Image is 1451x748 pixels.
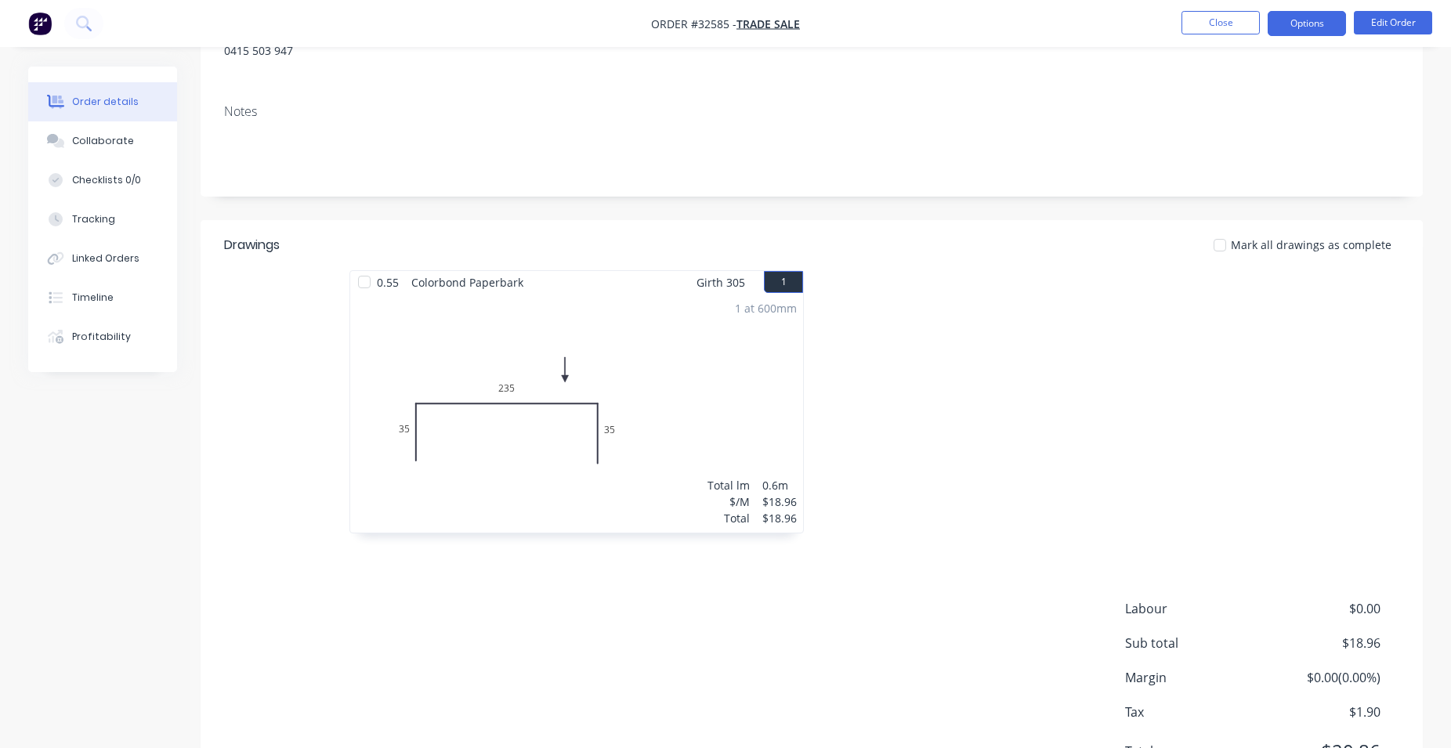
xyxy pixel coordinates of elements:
[224,236,280,255] div: Drawings
[1265,599,1380,618] span: $0.00
[697,271,745,294] span: Girth 305
[1181,11,1260,34] button: Close
[651,16,736,31] span: Order #32585 -
[1125,703,1265,721] span: Tax
[405,271,530,294] span: Colorbond Paperbark
[224,104,1399,119] div: Notes
[72,330,131,344] div: Profitability
[764,271,803,293] button: 1
[72,251,139,266] div: Linked Orders
[28,82,177,121] button: Order details
[28,121,177,161] button: Collaborate
[350,294,803,533] div: 035235351 at 600mmTotal lm$/MTotal0.6m$18.96$18.96
[72,134,134,148] div: Collaborate
[72,212,115,226] div: Tracking
[707,477,750,493] div: Total lm
[1125,668,1265,687] span: Margin
[72,95,139,109] div: Order details
[707,493,750,510] div: $/M
[736,16,800,31] a: TRADE SALE
[28,200,177,239] button: Tracking
[762,477,797,493] div: 0.6m
[1265,634,1380,652] span: $18.96
[707,510,750,526] div: Total
[224,40,439,62] div: 0415 503 947
[28,161,177,200] button: Checklists 0/0
[72,291,114,305] div: Timeline
[1354,11,1432,34] button: Edit Order
[28,278,177,317] button: Timeline
[28,12,52,35] img: Factory
[1265,703,1380,721] span: $1.90
[762,493,797,510] div: $18.96
[762,510,797,526] div: $18.96
[28,239,177,278] button: Linked Orders
[371,271,405,294] span: 0.55
[28,317,177,356] button: Profitability
[1265,668,1380,687] span: $0.00 ( 0.00 %)
[1268,11,1346,36] button: Options
[72,173,141,187] div: Checklists 0/0
[1231,237,1391,253] span: Mark all drawings as complete
[1125,634,1265,652] span: Sub total
[735,300,797,316] div: 1 at 600mm
[1125,599,1265,618] span: Labour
